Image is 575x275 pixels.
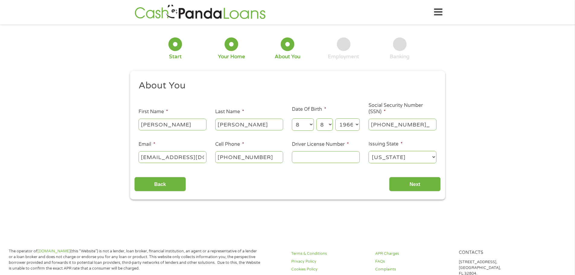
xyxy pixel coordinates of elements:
[369,119,436,130] input: 078-05-1120
[390,53,410,60] div: Banking
[215,119,283,130] input: Smith
[292,106,326,113] label: Date Of Birth
[291,259,368,264] a: Privacy Policy
[215,141,244,148] label: Cell Phone
[139,109,168,115] label: First Name
[375,251,452,257] a: APR Charges
[291,251,368,257] a: Terms & Conditions
[375,267,452,272] a: Complaints
[9,248,260,271] p: The operator of (this “Website”) is not a lender, loan broker, financial institution, an agent or...
[215,109,244,115] label: Last Name
[291,267,368,272] a: Cookies Policy
[292,141,349,148] label: Driver License Number
[218,53,245,60] div: Your Home
[389,177,441,192] input: Next
[134,177,186,192] input: Back
[169,53,182,60] div: Start
[328,53,359,60] div: Employment
[275,53,300,60] div: About You
[139,80,432,92] h2: About You
[37,249,70,254] a: [DOMAIN_NAME]
[369,141,403,147] label: Issuing State
[139,141,155,148] label: Email
[133,4,267,21] img: GetLoanNow Logo
[139,119,206,130] input: John
[139,151,206,163] input: john@gmail.com
[459,250,535,256] h4: Contacts
[369,102,436,115] label: Social Security Number (SSN)
[215,151,283,163] input: (541) 754-3010
[375,259,452,264] a: FAQs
